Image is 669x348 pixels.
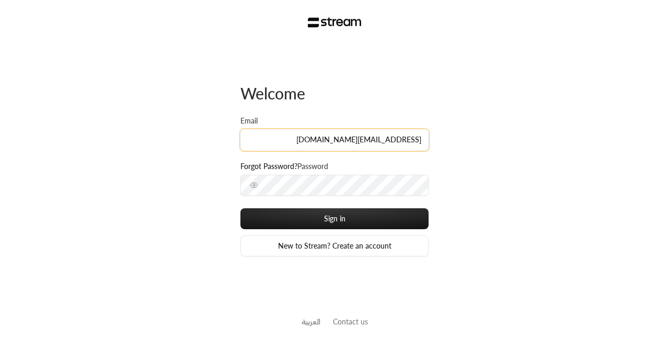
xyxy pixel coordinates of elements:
[240,116,258,126] label: Email
[240,208,429,229] button: Sign in
[240,84,305,103] span: Welcome
[333,317,368,326] a: Contact us
[246,177,262,194] button: toggle password visibility
[308,17,362,28] img: Stream Logo
[302,312,320,331] a: العربية
[240,161,297,172] a: Forgot Password?
[333,316,368,327] button: Contact us
[240,235,429,256] a: New to Stream? Create an account
[297,161,328,172] label: Password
